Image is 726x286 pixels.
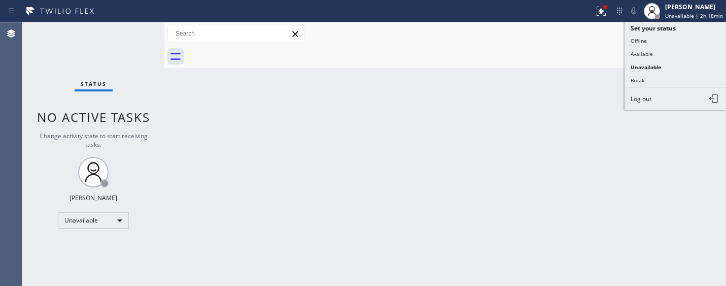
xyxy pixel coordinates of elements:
input: Search [168,25,304,42]
span: Status [81,80,107,87]
div: [PERSON_NAME] [665,3,723,11]
button: Mute [627,4,641,18]
span: Change activity state to start receiving tasks. [40,132,148,149]
span: No active tasks [37,109,150,125]
span: Unavailable | 2h 18min [665,12,723,19]
div: [PERSON_NAME] [70,194,117,202]
div: Unavailable [58,212,129,229]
